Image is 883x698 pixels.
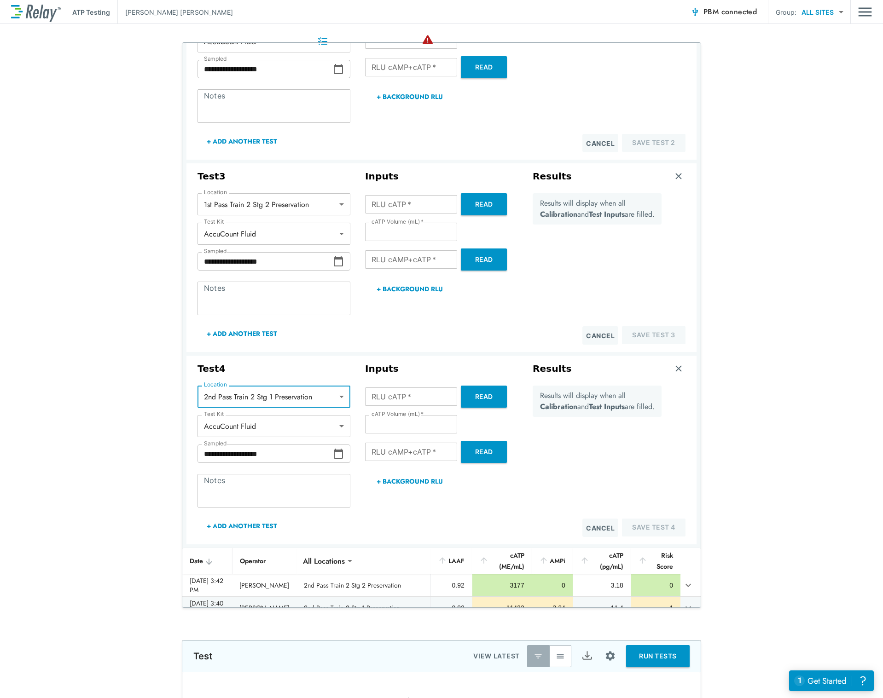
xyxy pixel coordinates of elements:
[438,555,465,566] div: LAAF
[540,581,565,590] div: 0
[198,60,333,78] input: Choose date, selected date is Aug 11, 2025
[461,386,507,408] button: Read
[858,3,872,21] img: Drawer Icon
[580,550,623,572] div: cATP (pg/mL)
[204,381,227,388] label: Location
[198,130,286,152] button: + Add Another Test
[533,363,572,375] h3: Results
[703,6,757,18] span: PBM
[461,56,507,78] button: Read
[639,581,673,590] div: 0
[182,548,232,574] th: Date
[858,3,872,21] button: Main menu
[639,603,673,612] div: 1
[539,555,565,566] div: AMPi
[691,7,700,17] img: Connected Icon
[604,650,616,662] img: Settings Icon
[674,172,683,181] img: Remove
[365,363,518,375] h3: Inputs
[365,278,454,300] button: + Background RLU
[576,645,598,667] button: Export
[680,600,696,616] button: expand row
[598,644,622,668] button: Site setup
[190,599,225,617] div: [DATE] 3:40 PM
[581,603,623,612] div: 11.4
[438,581,465,590] div: 0.92
[540,390,655,412] p: Results will display when all and are filled.
[461,193,507,215] button: Read
[372,411,424,417] label: cATP Volume (mL)
[533,171,572,182] h3: Results
[365,171,518,182] h3: Inputs
[198,515,286,537] button: + Add Another Test
[198,387,350,406] div: 2nd Pass Train 2 Stg 1 Preservation
[372,219,424,225] label: cATP Volume (mL)
[198,417,350,435] div: AccuCount Fluid
[461,441,507,463] button: Read
[480,581,524,590] div: 3177
[204,248,227,254] label: Sampled
[438,603,465,612] div: 0.92
[198,323,286,345] button: + Add Another Test
[204,219,224,225] label: Test Kit
[582,519,618,537] button: Cancel
[365,86,454,108] button: + Background RLU
[556,652,565,661] img: View All
[582,134,618,152] button: Cancel
[589,401,625,412] b: Test Inputs
[626,645,690,667] button: RUN TESTS
[72,7,110,17] p: ATP Testing
[589,209,625,219] b: Test Inputs
[296,574,430,596] td: 2nd Pass Train 2 Stg 2 Preservation
[11,2,61,22] img: LuminUltra Relay
[480,603,524,612] div: 11432
[296,597,430,619] td: 2nd Pass Train 2 Stg 1 Preservation
[540,209,577,219] b: Calibration
[198,363,350,375] h3: Test 4
[789,670,874,691] iframe: Resource center
[204,440,227,447] label: Sampled
[674,364,683,373] img: Remove
[461,248,507,271] button: Read
[204,411,224,417] label: Test Kit
[198,252,333,271] input: Choose date, selected date is Aug 11, 2025
[190,576,225,594] div: [DATE] 3:42 PM
[198,225,350,243] div: AccuCount Fluid
[581,650,593,662] img: Export Icon
[193,651,213,662] p: Test
[204,189,227,196] label: Location
[204,56,227,62] label: Sampled
[638,550,673,572] div: Risk Score
[232,597,296,619] td: [PERSON_NAME]
[473,651,520,662] p: VIEW LATEST
[534,652,543,661] img: Latest
[721,6,757,17] span: connected
[198,195,350,213] div: 1st Pass Train 2 Stg 2 Preservation
[479,550,524,572] div: cATP (ME/mL)
[582,326,618,345] button: Cancel
[680,577,696,593] button: expand row
[540,401,577,412] b: Calibration
[365,470,454,492] button: + Background RLU
[540,603,565,612] div: 3.34
[198,444,333,463] input: Choose date, selected date is Aug 11, 2025
[198,171,350,182] h3: Test 3
[125,7,233,17] p: [PERSON_NAME] [PERSON_NAME]
[540,198,655,220] p: Results will display when all and are filled.
[240,555,289,566] div: Operator
[232,574,296,596] td: [PERSON_NAME]
[776,7,796,17] p: Group:
[296,552,351,570] div: All Locations
[687,3,761,21] button: PBM connected
[581,581,623,590] div: 3.18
